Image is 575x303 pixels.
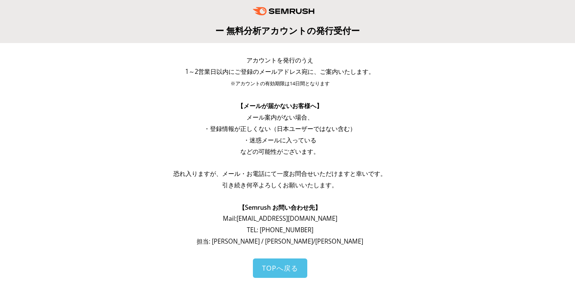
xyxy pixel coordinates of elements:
span: 引き続き何卒よろしくお願いいたします。 [222,181,338,189]
span: 1～2営業日以内にご登録のメールアドレス宛に、ご案内いたします。 [185,67,375,76]
span: 担当: [PERSON_NAME] / [PERSON_NAME]/[PERSON_NAME] [197,237,363,246]
span: Mail: [EMAIL_ADDRESS][DOMAIN_NAME] [223,214,337,223]
span: 恐れ入りますが、メール・お電話にて一度お問合せいただけますと幸いです。 [173,169,386,178]
a: TOPへ戻る [253,258,307,278]
span: 【Semrush お問い合わせ先】 [239,203,321,212]
span: TOPへ戻る [262,263,298,273]
span: ※アカウントの有効期限は14日間となります [230,80,330,87]
span: ・登録情報が正しくない（日本ユーザーではない含む） [204,124,356,133]
span: ー 無料分析アカウントの発行受付ー [215,24,360,37]
span: メール案内がない場合、 [246,113,313,121]
span: ・迷惑メールに入っている [243,136,316,144]
span: などの可能性がございます。 [240,147,319,156]
span: TEL: [PHONE_NUMBER] [247,226,313,234]
span: アカウントを発行のうえ [246,56,313,64]
span: 【メールが届かないお客様へ】 [237,102,322,110]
